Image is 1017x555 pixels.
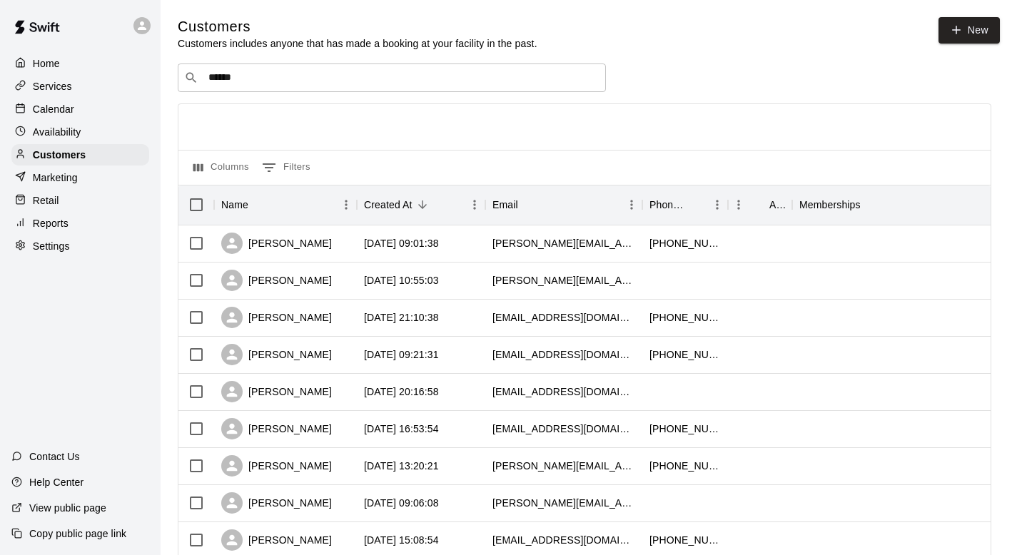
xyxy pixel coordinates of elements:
div: [PERSON_NAME] [221,307,332,328]
h5: Customers [178,17,537,36]
div: 2025-10-02 09:06:08 [364,496,439,510]
div: +16475676057 [649,459,721,473]
div: 2025-10-02 16:53:54 [364,422,439,436]
div: 2025-10-02 13:20:21 [364,459,439,473]
div: Email [485,185,642,225]
div: chad_rowlands@hotmail.com [492,236,635,250]
p: Availability [33,125,81,139]
div: [PERSON_NAME] [221,529,332,551]
div: Created At [364,185,413,225]
div: Created At [357,185,485,225]
div: Name [221,185,248,225]
button: Menu [335,194,357,215]
div: +19052618726 [649,347,721,362]
a: New [938,17,1000,44]
div: [PERSON_NAME] [221,344,332,365]
div: samantha.calder@hotmail.com [492,496,635,510]
div: [PERSON_NAME] [221,233,332,254]
div: Email [492,185,518,225]
p: View public page [29,501,106,515]
a: Reports [11,213,149,234]
a: Marketing [11,167,149,188]
div: [PERSON_NAME] [221,492,332,514]
button: Sort [861,195,881,215]
p: Copy public page link [29,526,126,541]
div: morrison.michael.a@gmail.com [492,459,635,473]
a: Calendar [11,98,149,120]
div: +14168814544 [649,236,721,250]
div: +14167791574 [649,422,721,436]
div: +19052526277 [649,533,721,547]
div: 2025-10-02 20:16:58 [364,385,439,399]
div: [PERSON_NAME] [221,270,332,291]
button: Sort [749,195,769,215]
p: Retail [33,193,59,208]
a: Customers [11,144,149,166]
div: [PERSON_NAME] [221,455,332,477]
button: Menu [728,194,749,215]
p: Contact Us [29,449,80,464]
div: Memberships [792,185,1006,225]
div: Search customers by name or email [178,63,606,92]
div: colombamelino@yahoo.ca [492,385,635,399]
div: ryderrout23@gmail.com [492,347,635,362]
div: ejudgesdegroot@gmail.com [492,533,635,547]
div: 2025-10-04 10:55:03 [364,273,439,287]
p: Settings [33,239,70,253]
button: Menu [985,194,1006,215]
p: Reports [33,216,69,230]
div: ryan.j.miller32@gmail.com [492,273,635,287]
div: 2025-09-30 15:08:54 [364,533,439,547]
div: Name [214,185,357,225]
p: Customers includes anyone that has made a booking at your facility in the past. [178,36,537,51]
button: Sort [248,195,268,215]
a: Home [11,53,149,74]
button: Show filters [258,156,314,179]
button: Sort [518,195,538,215]
button: Sort [413,195,432,215]
div: +19055053172 [649,310,721,325]
div: [PERSON_NAME] [221,418,332,439]
a: Services [11,76,149,97]
div: Memberships [799,185,861,225]
div: Phone Number [642,185,728,225]
div: [PERSON_NAME] [221,381,332,402]
p: Customers [33,148,86,162]
div: mattaleo@hotmail.com [492,310,635,325]
p: Home [33,56,60,71]
div: 2025-10-05 09:01:38 [364,236,439,250]
div: Age [769,185,785,225]
p: Services [33,79,72,93]
button: Menu [464,194,485,215]
a: Retail [11,190,149,211]
button: Menu [621,194,642,215]
a: Availability [11,121,149,143]
button: Menu [707,194,728,215]
div: Phone Number [649,185,687,225]
p: Calendar [33,102,74,116]
div: 2025-10-03 09:21:31 [364,347,439,362]
button: Select columns [190,156,253,179]
div: coachmattbaseball76@gmail.com [492,422,635,436]
div: 2025-10-03 21:10:38 [364,310,439,325]
button: Sort [687,195,707,215]
div: Age [728,185,792,225]
a: Settings [11,235,149,257]
p: Help Center [29,475,84,489]
p: Marketing [33,170,78,185]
